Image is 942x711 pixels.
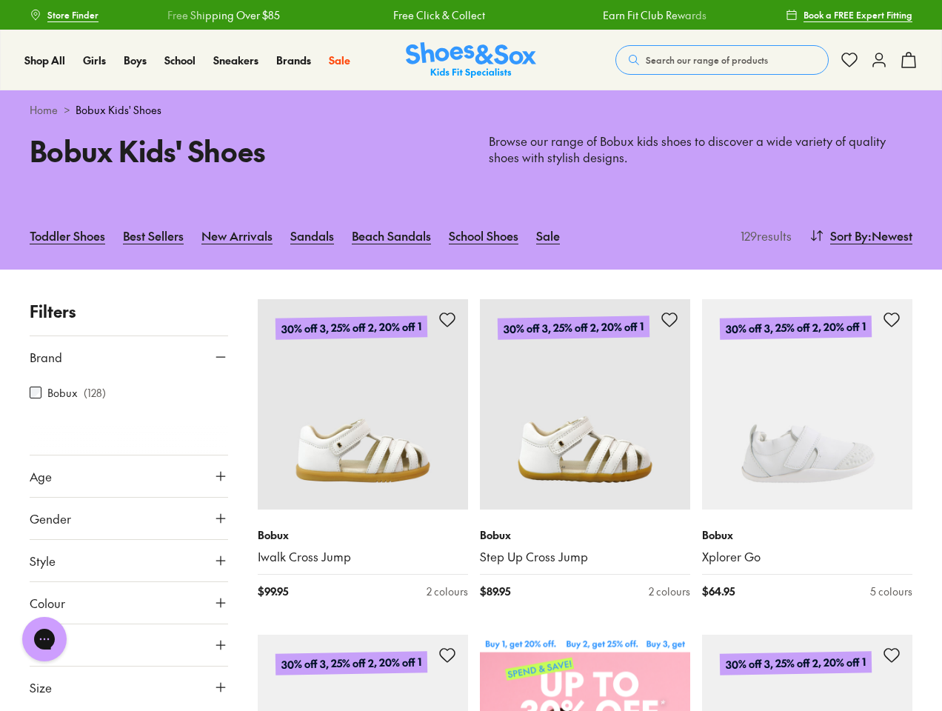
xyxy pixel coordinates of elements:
[24,53,65,68] a: Shop All
[30,102,58,118] a: Home
[258,584,288,599] span: $ 99.95
[258,299,468,510] a: 30% off 3, 25% off 2, 20% off 1
[804,8,912,21] span: Book a FREE Expert Fitting
[480,299,690,510] a: 30% off 3, 25% off 2, 20% off 1
[30,624,228,666] button: Price
[290,219,334,252] a: Sandals
[30,336,228,378] button: Brand
[124,53,147,67] span: Boys
[480,527,690,543] p: Bobux
[47,385,78,401] label: Bobux
[868,227,912,244] span: : Newest
[30,552,56,570] span: Style
[830,227,868,244] span: Sort By
[30,1,98,28] a: Store Finder
[76,102,161,118] span: Bobux Kids' Shoes
[164,53,196,68] a: School
[489,133,912,166] p: Browse our range of Bobux kids shoes to discover a wide variety of quality shoes with stylish des...
[276,53,311,67] span: Brands
[786,1,912,28] a: Book a FREE Expert Fitting
[406,42,536,79] img: SNS_Logo_Responsive.svg
[649,584,690,599] div: 2 colours
[329,53,350,68] a: Sale
[276,53,311,68] a: Brands
[498,316,649,340] p: 30% off 3, 25% off 2, 20% off 1
[275,316,427,340] p: 30% off 3, 25% off 2, 20% off 1
[30,130,453,172] h1: Bobux Kids' Shoes
[427,584,468,599] div: 2 colours
[123,219,184,252] a: Best Sellers
[83,53,106,68] a: Girls
[258,527,468,543] p: Bobux
[213,53,258,67] span: Sneakers
[30,667,228,708] button: Size
[870,584,912,599] div: 5 colours
[30,510,71,527] span: Gender
[201,219,273,252] a: New Arrivals
[30,219,105,252] a: Toddler Shoes
[30,299,228,324] p: Filters
[30,582,228,624] button: Colour
[601,7,704,23] a: Earn Fit Club Rewards
[30,467,52,485] span: Age
[30,348,62,366] span: Brand
[213,53,258,68] a: Sneakers
[30,102,912,118] div: >
[15,612,74,667] iframe: Gorgias live chat messenger
[391,7,483,23] a: Free Click & Collect
[166,7,278,23] a: Free Shipping Over $85
[449,219,518,252] a: School Shoes
[30,498,228,539] button: Gender
[24,53,65,67] span: Shop All
[406,42,536,79] a: Shoes & Sox
[480,584,510,599] span: $ 89.95
[720,651,872,675] p: 30% off 3, 25% off 2, 20% off 1
[702,584,735,599] span: $ 64.95
[83,53,106,67] span: Girls
[329,53,350,67] span: Sale
[735,227,792,244] p: 129 results
[164,53,196,67] span: School
[352,219,431,252] a: Beach Sandals
[30,540,228,581] button: Style
[702,549,912,565] a: Xplorer Go
[275,651,427,675] p: 30% off 3, 25% off 2, 20% off 1
[480,549,690,565] a: Step Up Cross Jump
[536,219,560,252] a: Sale
[702,527,912,543] p: Bobux
[646,53,768,67] span: Search our range of products
[124,53,147,68] a: Boys
[84,385,106,401] p: ( 128 )
[30,594,65,612] span: Colour
[30,455,228,497] button: Age
[809,219,912,252] button: Sort By:Newest
[702,299,912,510] a: 30% off 3, 25% off 2, 20% off 1
[615,45,829,75] button: Search our range of products
[258,549,468,565] a: Iwalk Cross Jump
[720,316,872,340] p: 30% off 3, 25% off 2, 20% off 1
[47,8,98,21] span: Store Finder
[30,678,52,696] span: Size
